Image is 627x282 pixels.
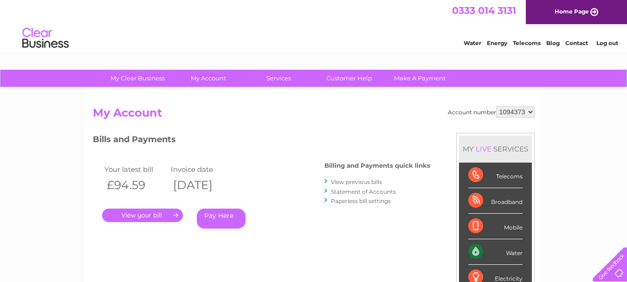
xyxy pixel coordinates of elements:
th: £94.59 [102,176,169,195]
div: Telecoms [468,163,523,188]
img: logo.png [22,24,69,52]
td: Invoice date [168,163,235,176]
a: My Clear Business [99,70,176,87]
a: Paperless bill settings [331,197,391,204]
a: My Account [170,70,246,87]
a: Log out [596,39,618,46]
a: Telecoms [513,39,541,46]
td: Your latest bill [102,163,169,176]
a: Energy [487,39,507,46]
a: Customer Help [311,70,388,87]
div: Account number [448,106,535,118]
div: Water [468,239,523,265]
a: Contact [565,39,588,46]
a: Services [240,70,317,87]
a: Water [464,39,481,46]
th: [DATE] [168,176,235,195]
div: Mobile [468,214,523,239]
a: Pay Here [197,209,246,229]
a: 0333 014 3131 [452,5,516,16]
a: Make A Payment [381,70,458,87]
a: View previous bills [331,178,382,185]
a: . [102,209,183,222]
h2: My Account [93,106,535,124]
div: LIVE [474,144,493,153]
a: Statement of Accounts [331,188,396,195]
h3: Bills and Payments [93,133,430,149]
h4: Billing and Payments quick links [324,162,430,169]
a: Blog [546,39,560,46]
div: Clear Business is a trading name of Verastar Limited (registered in [GEOGRAPHIC_DATA] No. 3667643... [95,5,533,45]
div: MY SERVICES [459,136,532,162]
div: Broadband [468,188,523,214]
